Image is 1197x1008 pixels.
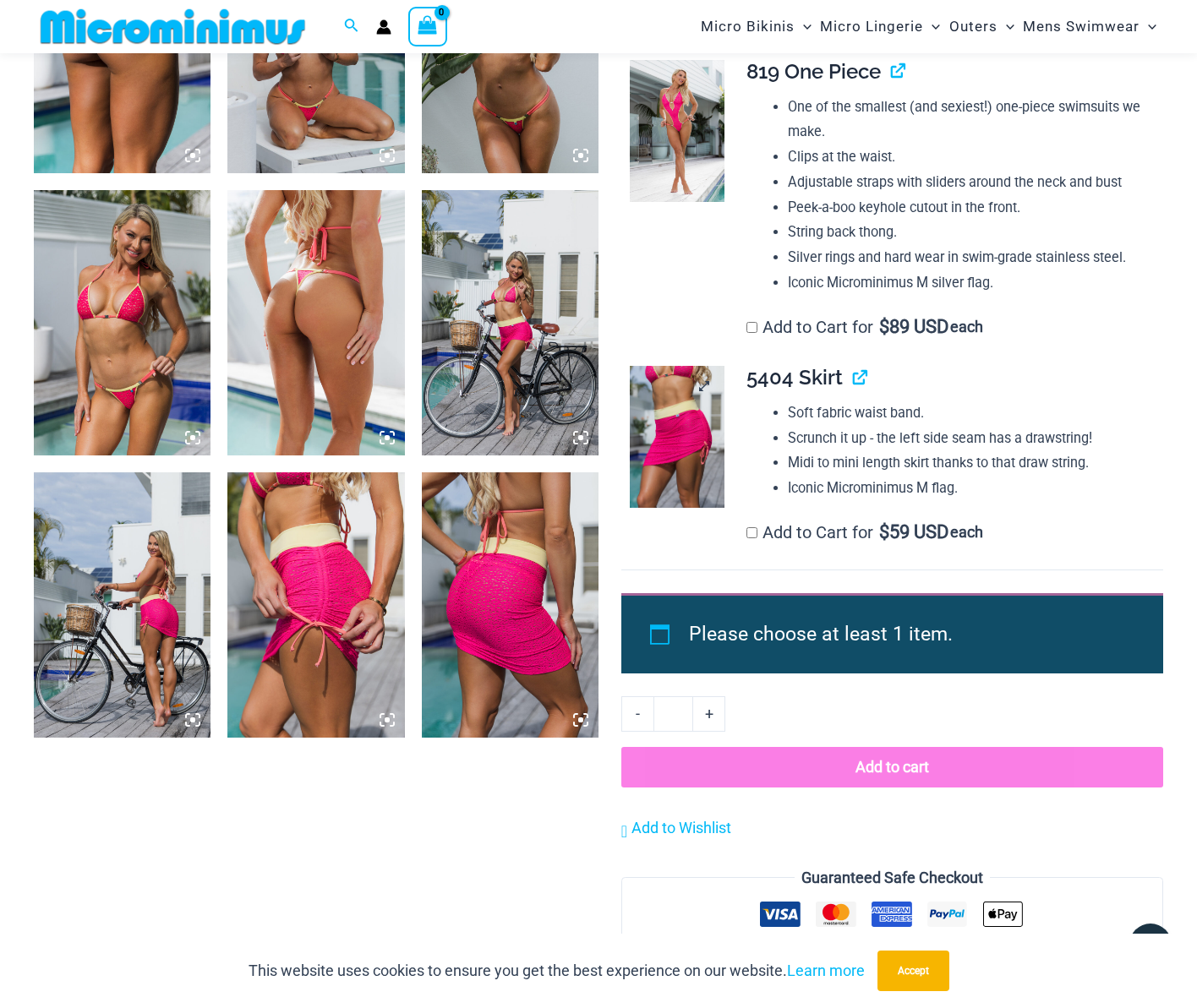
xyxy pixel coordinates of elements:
button: Accept [877,951,949,991]
button: Add to cart [621,747,1163,787]
img: Bubble Mesh Highlight Pink 819 One Piece [630,60,724,202]
nav: Site Navigation [694,3,1163,51]
a: OutersMenu ToggleMenu Toggle [945,5,1019,48]
span: Mens Swimwear [1023,5,1140,48]
li: Peek-a-boo keyhole cutout in the front. [788,195,1150,221]
span: $ [879,521,889,542]
img: Bubble Mesh Highlight Pink 309 Top 5404 Skirt [34,472,210,738]
span: 89 USD [879,319,948,335]
legend: Guaranteed Safe Checkout [795,865,990,891]
li: Iconic Microminimus M silver flag. [788,270,1150,296]
img: Bubble Mesh Highlight Pink 309 Top 5404 Skirt [422,472,598,738]
a: View Shopping Cart, empty [408,7,447,46]
li: Silver rings and hard wear in swim-grade stainless steel. [788,245,1150,270]
a: Micro LingerieMenu ToggleMenu Toggle [816,5,944,48]
img: Bubble Mesh Highlight Pink 309 Top 5404 Skirt [227,472,404,738]
span: Menu Toggle [997,5,1014,48]
a: Account icon link [376,19,391,35]
li: Please choose at least 1 item. [689,615,1124,654]
span: 59 USD [879,524,948,541]
a: Mens SwimwearMenu ToggleMenu Toggle [1019,5,1161,48]
span: 819 One Piece [746,59,881,84]
a: Search icon link [344,16,359,37]
input: Product quantity [653,696,693,732]
li: Clips at the waist. [788,144,1150,170]
input: Add to Cart for$59 USD each [746,527,757,538]
li: Scrunch it up - the left side seam has a drawstring! [788,426,1150,451]
a: Add to Wishlist [621,815,731,841]
input: Add to Cart for$89 USD each [746,322,757,333]
label: Add to Cart for [746,522,983,542]
li: Soft fabric waist band. [788,400,1150,426]
span: $ [879,316,889,337]
img: Bubble Mesh Highlight Pink 469 Thong [227,190,404,455]
li: String back thong. [788,220,1150,245]
a: + [693,696,725,732]
img: MM SHOP LOGO FLAT [34,8,312,46]
img: Bubble Mesh Highlight Pink 309 Top 5404 Skirt [422,190,598,455]
span: Menu Toggle [795,5,812,48]
a: - [621,696,653,732]
a: Learn more [787,962,865,979]
span: each [950,524,983,541]
span: Menu Toggle [923,5,940,48]
label: Add to Cart for [746,317,983,337]
img: Bubble Mesh Highlight Pink 309 Top 5404 Skirt [630,366,724,508]
img: Bubble Mesh Highlight Pink 309 Top 469 Thong [34,190,210,455]
li: Midi to mini length skirt thanks to that draw string. [788,450,1150,476]
span: Menu Toggle [1140,5,1156,48]
span: Micro Lingerie [820,5,923,48]
span: Add to Wishlist [631,819,731,836]
li: Iconic Microminimus M flag. [788,476,1150,501]
span: Outers [949,5,997,48]
span: Micro Bikinis [701,5,795,48]
a: Micro BikinisMenu ToggleMenu Toggle [697,5,816,48]
span: each [950,319,983,335]
span: 5404 Skirt [746,365,843,390]
li: One of the smallest (and sexiest!) one-piece swimsuits we make. [788,95,1150,144]
li: Adjustable straps with sliders around the neck and bust [788,170,1150,195]
p: This website uses cookies to ensure you get the best experience on our website. [249,958,865,983]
